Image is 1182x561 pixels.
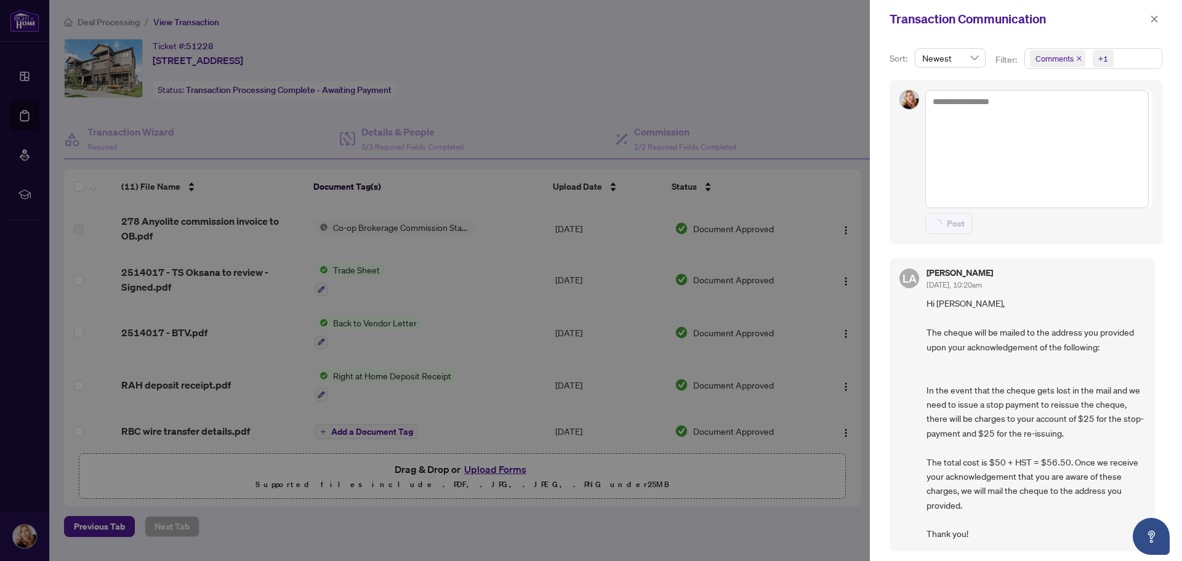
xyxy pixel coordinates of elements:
[890,10,1146,28] div: Transaction Communication
[1150,15,1159,23] span: close
[890,52,910,65] p: Sort:
[925,213,973,234] button: Post
[1035,52,1074,65] span: Comments
[927,296,1145,541] span: Hi [PERSON_NAME], The cheque will be mailed to the address you provided upon your acknowledgement...
[1133,518,1170,555] button: Open asap
[1076,55,1082,62] span: close
[995,53,1019,67] p: Filter:
[927,268,993,277] h5: [PERSON_NAME]
[900,91,919,109] img: Profile Icon
[1098,52,1108,65] div: +1
[922,49,978,67] span: Newest
[927,280,982,289] span: [DATE], 10:20am
[1030,50,1085,67] span: Comments
[903,270,917,287] span: LA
